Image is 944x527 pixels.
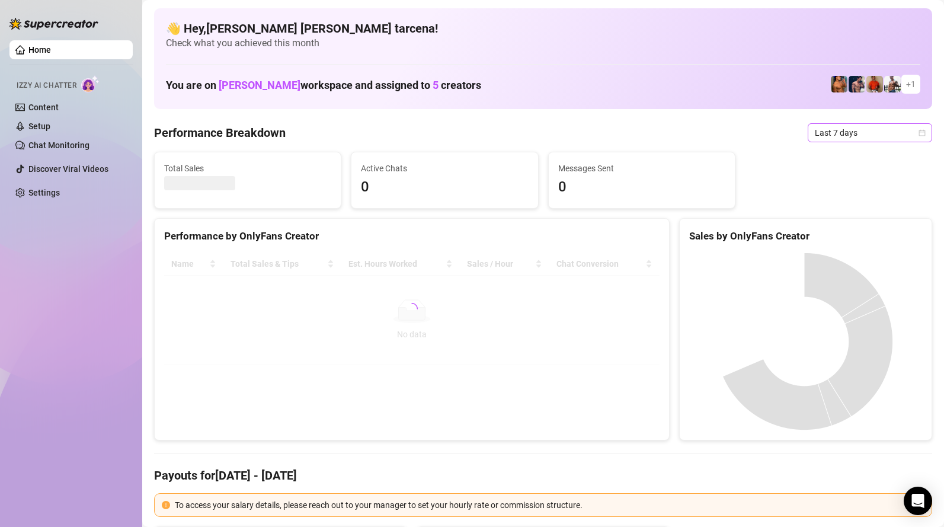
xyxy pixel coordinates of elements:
a: Discover Viral Videos [28,164,108,174]
a: Chat Monitoring [28,140,89,150]
img: JG [831,76,847,92]
span: [PERSON_NAME] [219,79,300,91]
div: To access your salary details, please reach out to your manager to set your hourly rate or commis... [175,499,924,512]
img: logo-BBDzfeDw.svg [9,18,98,30]
span: Messages Sent [558,162,725,175]
span: + 1 [906,78,916,91]
span: Check what you achieved this month [166,37,920,50]
div: Open Intercom Messenger [904,487,932,515]
span: Active Chats [361,162,528,175]
img: AI Chatter [81,75,100,92]
div: Performance by OnlyFans Creator [164,228,660,244]
a: Content [28,103,59,112]
img: Axel [849,76,865,92]
span: 5 [433,79,439,91]
div: Sales by OnlyFans Creator [689,228,922,244]
h4: Performance Breakdown [154,124,286,141]
span: Izzy AI Chatter [17,80,76,91]
span: Total Sales [164,162,331,175]
span: calendar [919,129,926,136]
span: 0 [558,176,725,199]
a: Settings [28,188,60,197]
h4: 👋 Hey, [PERSON_NAME] [PERSON_NAME] tarcena ! [166,20,920,37]
img: Justin [866,76,883,92]
h1: You are on workspace and assigned to creators [166,79,481,92]
a: Home [28,45,51,55]
a: Setup [28,122,50,131]
span: exclamation-circle [162,501,170,509]
span: Last 7 days [815,124,925,142]
span: 0 [361,176,528,199]
h4: Payouts for [DATE] - [DATE] [154,467,932,484]
img: JUSTIN [884,76,901,92]
span: loading [404,301,420,317]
